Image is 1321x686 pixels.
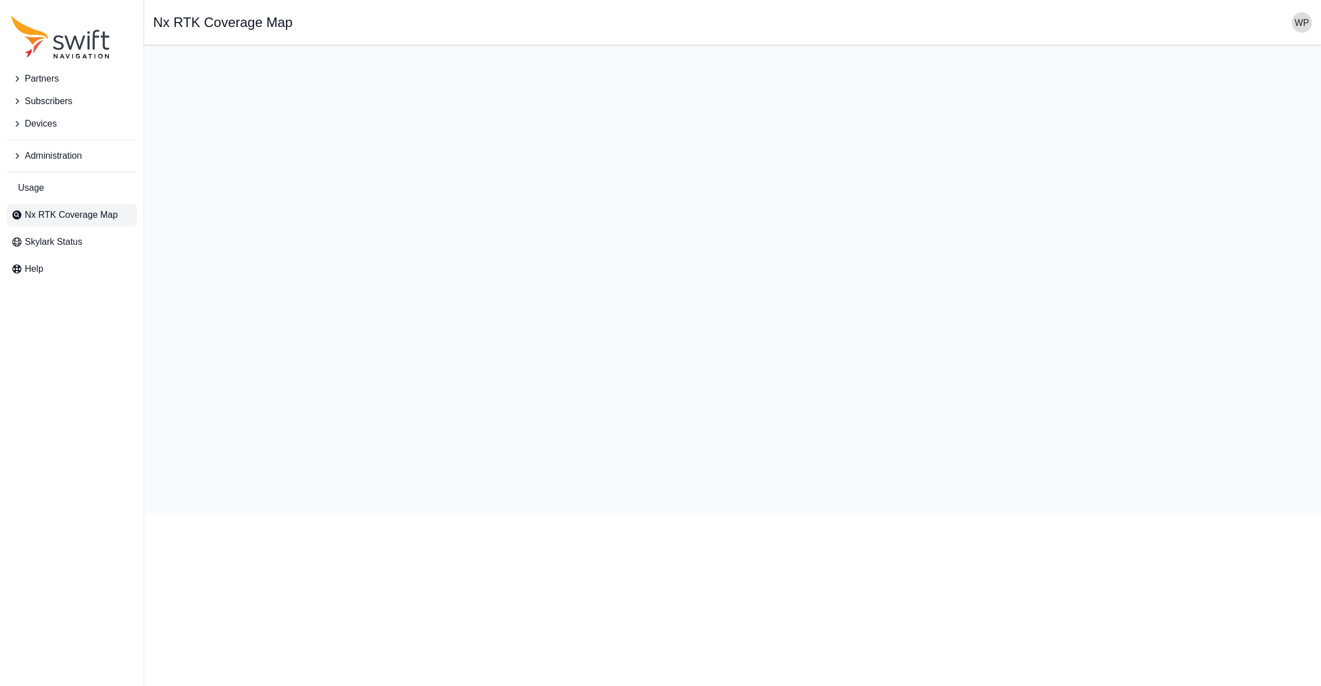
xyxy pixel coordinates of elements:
a: Usage [7,177,137,199]
span: Subscribers [25,95,72,108]
a: Nx RTK Coverage Map [7,204,137,226]
h1: Nx RTK Coverage Map [153,16,293,29]
img: user photo [1292,12,1312,33]
a: Skylark Status [7,231,137,253]
span: Administration [25,149,82,163]
span: Partners [25,72,59,86]
iframe: RTK Map [153,54,1312,504]
span: Help [25,262,43,276]
a: Help [7,258,137,280]
button: Subscribers [7,90,137,113]
span: Nx RTK Coverage Map [25,208,118,222]
button: Administration [7,145,137,167]
span: Usage [18,181,44,195]
span: Devices [25,117,57,131]
button: Devices [7,113,137,135]
span: Skylark Status [25,235,82,249]
button: Partners [7,68,137,90]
